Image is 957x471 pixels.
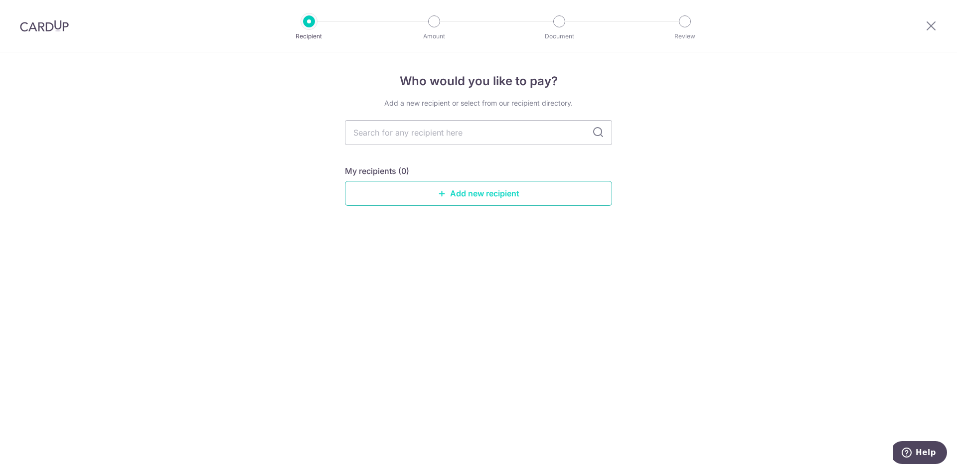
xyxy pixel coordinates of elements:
p: Recipient [272,31,346,41]
p: Review [648,31,722,41]
p: Document [522,31,596,41]
a: Add new recipient [345,181,612,206]
input: Search for any recipient here [345,120,612,145]
h5: My recipients (0) [345,165,409,177]
iframe: Opens a widget where you can find more information [893,441,947,466]
h4: Who would you like to pay? [345,72,612,90]
img: CardUp [20,20,69,32]
div: Add a new recipient or select from our recipient directory. [345,98,612,108]
p: Amount [397,31,471,41]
